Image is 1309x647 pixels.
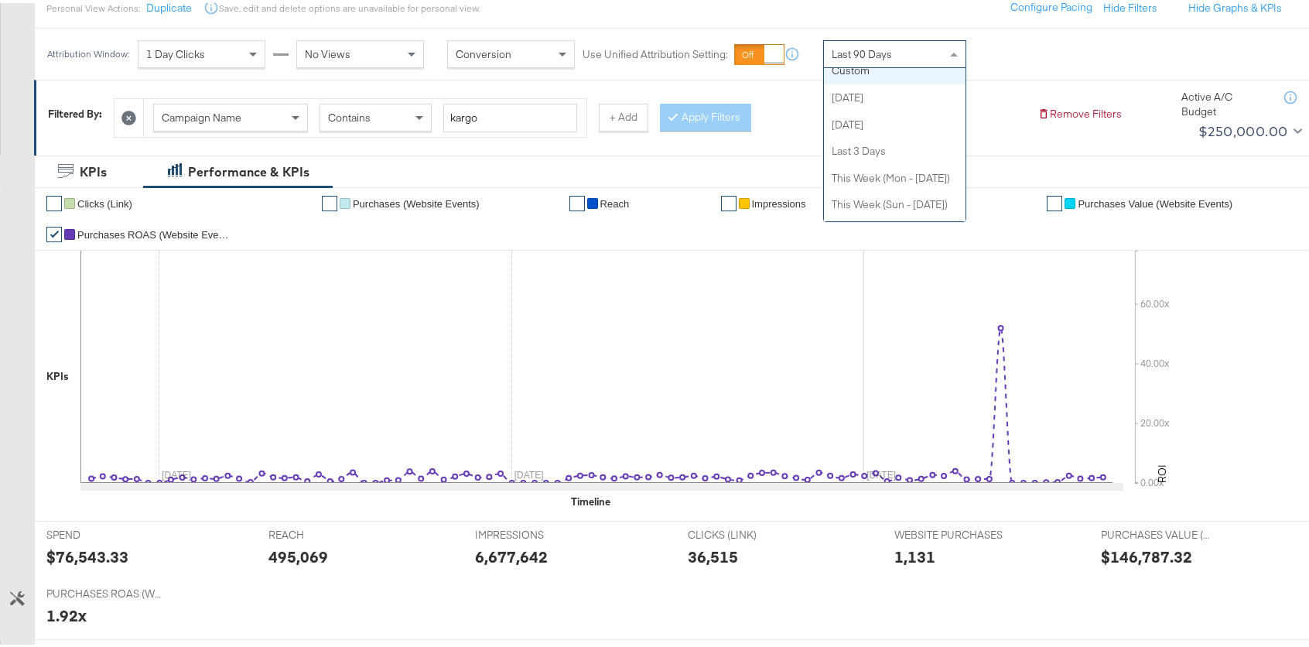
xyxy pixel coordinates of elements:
div: This Week (Mon - [DATE]) [824,162,966,189]
a: ✔ [322,193,337,208]
a: ✔ [569,193,585,208]
div: 36,515 [688,543,738,565]
span: Clicks (Link) [77,195,132,207]
div: Last 3 Days [824,135,966,162]
span: SPEND [46,525,162,539]
span: No Views [305,44,350,58]
div: This Week (Sun - [DATE]) [824,188,966,215]
div: 6,677,642 [475,543,548,565]
span: Purchases Value (Website Events) [1078,195,1232,207]
div: Filtered By: [48,104,102,118]
div: Custom [824,54,966,81]
span: Contains [328,108,371,122]
span: IMPRESSIONS [475,525,591,539]
div: Attribution Window: [46,46,130,56]
span: REACH [268,525,384,539]
span: Campaign Name [162,108,241,122]
div: Timeline [571,491,610,506]
div: $76,543.33 [46,543,128,565]
div: 1,131 [894,543,935,565]
a: ✔ [46,193,62,208]
button: + Add [599,101,648,128]
a: ✔ [721,193,737,208]
button: Remove Filters [1037,104,1122,118]
input: Enter a search term [443,101,577,129]
div: Last Week (Mon - Sun) [824,215,966,242]
span: CLICKS (LINK) [688,525,804,539]
span: Conversion [456,44,511,58]
span: 1 Day Clicks [146,44,205,58]
span: Last 90 Days [832,44,892,58]
span: Reach [600,195,630,207]
div: 1.92x [46,601,87,624]
span: Purchases (Website Events) [353,195,480,207]
span: Purchases ROAS (Website Events) [77,226,232,238]
span: Impressions [752,195,806,207]
div: Performance & KPIs [188,160,309,178]
button: $250,000.00 [1192,116,1305,141]
div: 495,069 [268,543,328,565]
div: $250,000.00 [1198,117,1287,140]
label: Use Unified Attribution Setting: [583,44,728,59]
text: ROI [1155,461,1169,480]
div: $146,787.32 [1101,543,1192,565]
div: [DATE] [824,108,966,135]
span: PURCHASES VALUE (WEBSITE EVENTS) [1101,525,1217,539]
a: ✔ [1047,193,1062,208]
div: KPIs [80,160,107,178]
span: WEBSITE PURCHASES [894,525,1010,539]
span: PURCHASES ROAS (WEBSITE EVENTS) [46,584,162,598]
div: Active A/C Budget [1181,87,1266,115]
div: [DATE] [824,81,966,108]
a: ✔ [46,224,62,239]
div: KPIs [46,366,69,381]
